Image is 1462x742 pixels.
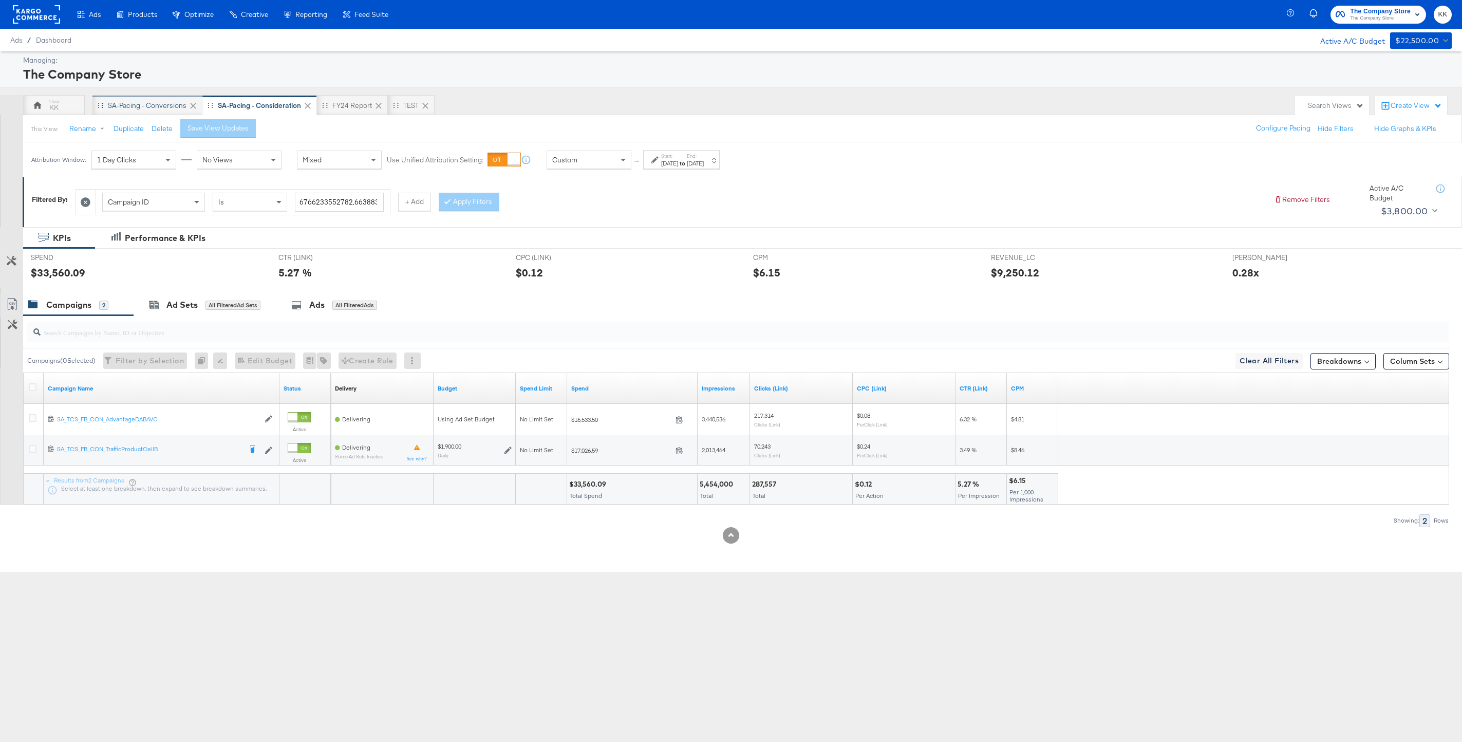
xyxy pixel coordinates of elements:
a: If set, this is the maximum spend for your campaign. [520,384,563,393]
span: Ads [10,36,22,44]
button: $3,800.00 [1377,203,1439,219]
div: FY24 Report [332,101,372,110]
a: The average cost for each link click you've received from your ad. [857,384,951,393]
div: Rows [1433,517,1449,524]
label: Start: [661,153,678,159]
div: $6.15 [753,265,780,280]
div: Filtered By: [32,195,68,205]
div: $6.15 [1009,476,1029,486]
div: $9,250.12 [991,265,1039,280]
span: SPEND [31,253,108,263]
input: Enter a search term [295,193,384,212]
input: Search Campaigns by Name, ID or Objective [41,318,1315,338]
div: Managing: [23,55,1449,65]
div: Using Ad Set Budget [438,415,512,423]
span: Delivering [342,443,370,451]
div: Attribution Window: [31,156,86,163]
div: 2 [99,301,108,310]
span: Per 1,000 Impressions [1009,488,1043,503]
div: $33,560.09 [569,479,609,489]
button: Breakdowns [1310,353,1376,369]
div: Ad Sets [166,299,198,311]
sub: Clicks (Link) [754,421,780,428]
div: SA_TCS_FB_CON_TrafficProductCellB [57,445,241,453]
span: Reporting [295,10,327,18]
div: This View: [31,125,58,133]
span: 2,013,464 [702,446,725,454]
span: Clear All Filters [1240,355,1299,367]
div: $22,500.00 [1395,34,1439,47]
span: Optimize [184,10,214,18]
div: Active A/C Budget [1370,183,1426,202]
a: The average cost you've paid to have 1,000 impressions of your ad. [1011,384,1054,393]
div: The Company Store [23,65,1449,83]
span: The Company Store [1350,14,1411,23]
div: SA_TCS_FB_CON_AdvantageDABAVC [57,415,259,423]
a: The maximum amount you're willing to spend on your ads, on average each day or over the lifetime ... [438,384,512,393]
span: REVENUE_LC [991,253,1068,263]
div: Create View [1391,101,1442,111]
span: Feed Suite [354,10,388,18]
span: $8.46 [1011,446,1024,454]
button: The Company StoreThe Company Store [1330,6,1426,24]
div: Ads [309,299,325,311]
a: Reflects the ability of your Ad Campaign to achieve delivery based on ad states, schedule and bud... [335,384,357,393]
div: All Filtered Ads [332,301,377,310]
button: Hide Filters [1318,124,1354,134]
div: [DATE] [661,159,678,168]
a: The total amount spent to date. [571,384,693,393]
div: 287,557 [752,479,779,489]
strong: to [678,159,687,167]
div: 5.27 % [278,265,312,280]
div: [DATE] [687,159,704,168]
div: TEST [403,101,419,110]
span: Mixed [303,155,322,164]
sub: Some Ad Sets Inactive [335,454,383,459]
button: Configure Pacing [1249,119,1318,138]
span: $16,533.50 [571,416,671,423]
span: 70,243 [754,442,771,450]
span: $4.81 [1011,415,1024,423]
a: Shows the current state of your Ad Campaign. [284,384,327,393]
button: Delete [152,124,173,134]
span: Total [753,492,765,499]
button: KK [1434,6,1452,24]
a: The number of times your ad was served. On mobile apps an ad is counted as served the first time ... [702,384,746,393]
span: 6.32 % [960,415,977,423]
span: Products [128,10,157,18]
sub: Per Click (Link) [857,421,888,428]
div: 2 [1419,514,1430,527]
span: 217,314 [754,412,774,419]
div: 5,454,000 [700,479,736,489]
span: Delivering [342,415,370,423]
div: Campaigns [46,299,91,311]
div: $0.12 [516,265,543,280]
div: 0 [195,353,213,369]
span: CPM [753,253,830,263]
span: ↑ [632,160,642,163]
span: Dashboard [36,36,71,44]
span: Custom [552,155,577,164]
button: Rename [62,120,116,138]
span: / [22,36,36,44]
label: Use Unified Attribution Setting: [387,155,483,165]
span: Creative [241,10,268,18]
span: No Limit Set [520,415,553,423]
button: Remove Filters [1274,195,1330,205]
div: 0.28x [1232,265,1259,280]
div: 5.27 % [958,479,982,489]
div: $3,800.00 [1381,203,1428,219]
div: SA-Pacing - Consideration [218,101,301,110]
a: The number of clicks on links appearing on your ad or Page that direct people to your sites off F... [754,384,849,393]
sub: Clicks (Link) [754,452,780,458]
div: SA-Pacing - Conversions [108,101,186,110]
div: KK [49,103,59,113]
span: No Views [202,155,233,164]
span: Is [218,197,224,207]
span: KK [1438,9,1448,21]
sub: Per Click (Link) [857,452,888,458]
button: Clear All Filters [1235,353,1303,369]
div: KPIs [53,232,71,244]
div: Active A/C Budget [1309,32,1385,48]
div: Drag to reorder tab [208,102,213,108]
